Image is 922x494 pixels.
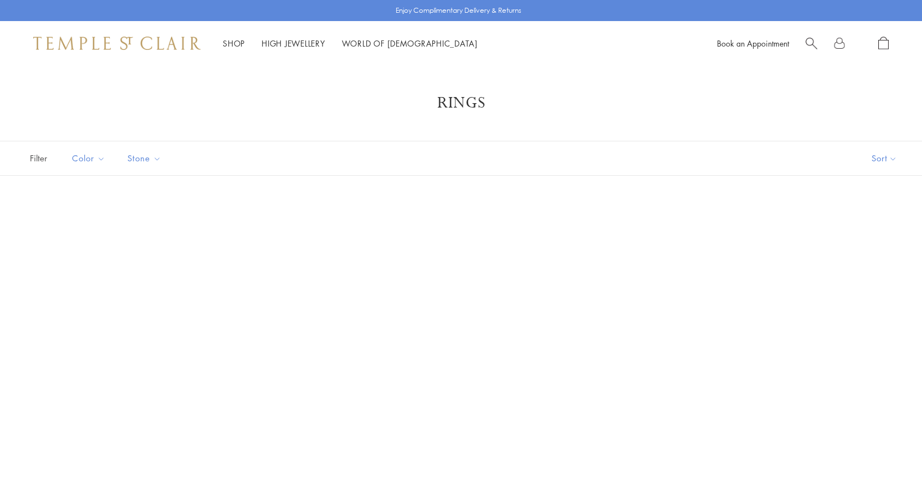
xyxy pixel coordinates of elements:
[122,151,170,165] span: Stone
[878,37,889,50] a: Open Shopping Bag
[806,37,817,50] a: Search
[119,146,170,171] button: Stone
[66,151,114,165] span: Color
[44,93,878,113] h1: Rings
[396,5,521,16] p: Enjoy Complimentary Delivery & Returns
[33,37,201,50] img: Temple St. Clair
[223,38,245,49] a: ShopShop
[847,141,922,175] button: Show sort by
[262,38,325,49] a: High JewelleryHigh Jewellery
[342,38,478,49] a: World of [DEMOGRAPHIC_DATA]World of [DEMOGRAPHIC_DATA]
[223,37,478,50] nav: Main navigation
[64,146,114,171] button: Color
[717,38,789,49] a: Book an Appointment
